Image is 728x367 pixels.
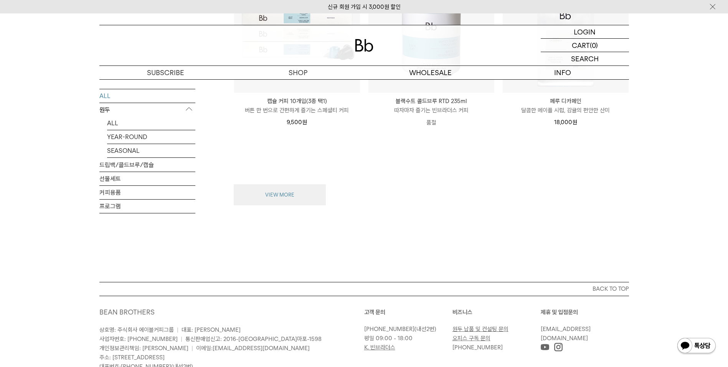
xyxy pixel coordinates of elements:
span: 상호명: 주식회사 에이블커피그룹 [99,326,174,333]
span: 개인정보관리책임: [PERSON_NAME] [99,345,188,352]
span: 통신판매업신고: 2016-[GEOGRAPHIC_DATA]마포-1598 [185,336,322,342]
img: 로고 [355,39,373,52]
a: [EMAIL_ADDRESS][DOMAIN_NAME] [541,326,591,342]
p: 비즈니스 [452,308,541,317]
p: 품절 [368,115,494,130]
p: 고객 문의 [364,308,452,317]
span: 원 [572,119,577,126]
button: BACK TO TOP [99,282,629,296]
p: INFO [497,66,629,79]
a: SHOP [232,66,364,79]
a: SEASONAL [107,144,195,157]
p: (내선2번) [364,324,449,334]
a: 캡슐 커피 10개입(3종 택1) 버튼 한 번으로 간편하게 즐기는 스페셜티 커피 [234,97,360,115]
span: 18,000 [554,119,577,126]
a: BEAN BROTHERS [99,308,155,316]
a: 선물세트 [99,172,195,185]
p: CART [572,39,590,52]
p: SEARCH [571,52,599,66]
span: 이메일: [196,345,310,352]
a: LOGIN [541,25,629,39]
p: 블랙수트 콜드브루 RTD 235ml [368,97,494,106]
a: ALL [107,116,195,129]
a: K. 빈브라더스 [364,344,395,351]
a: 페루 디카페인 달콤한 메이플 시럽, 감귤의 편안한 산미 [503,97,629,115]
a: 커피용품 [99,185,195,199]
p: 제휴 및 입점문의 [541,308,629,317]
span: 9,500 [287,119,307,126]
button: VIEW MORE [234,184,326,206]
p: 캡슐 커피 10개입(3종 택1) [234,97,360,106]
p: 달콤한 메이플 시럽, 감귤의 편안한 산미 [503,106,629,115]
span: 사업자번호: [PHONE_NUMBER] [99,336,178,342]
a: 블랙수트 콜드브루 RTD 235ml 따자마자 즐기는 빈브라더스 커피 [368,97,494,115]
img: 카카오톡 채널 1:1 채팅 버튼 [677,337,716,356]
a: ALL [99,89,195,102]
p: 따자마자 즐기는 빈브라더스 커피 [368,106,494,115]
a: SUBSCRIBE [99,66,232,79]
a: [PHONE_NUMBER] [452,344,503,351]
a: [PHONE_NUMBER] [364,326,414,333]
span: 대표: [PERSON_NAME] [182,326,241,333]
a: [EMAIL_ADDRESS][DOMAIN_NAME] [213,345,310,352]
p: 페루 디카페인 [503,97,629,106]
a: 신규 회원 가입 시 3,000원 할인 [328,3,401,10]
span: | [181,336,182,342]
a: YEAR-ROUND [107,130,195,143]
span: 주소: [STREET_ADDRESS] [99,354,165,361]
a: 원두 납품 및 컨설팅 문의 [452,326,508,333]
p: LOGIN [574,25,596,38]
p: 원두 [99,103,195,116]
a: CART (0) [541,39,629,52]
p: (0) [590,39,598,52]
a: 프로그램 [99,199,195,213]
span: | [191,345,193,352]
span: | [177,326,178,333]
p: 평일 09:00 - 18:00 [364,334,449,343]
p: 버튼 한 번으로 간편하게 즐기는 스페셜티 커피 [234,106,360,115]
a: 드립백/콜드브루/캡슐 [99,158,195,171]
a: 오피스 구독 문의 [452,335,490,342]
p: WHOLESALE [364,66,497,79]
span: 원 [302,119,307,126]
